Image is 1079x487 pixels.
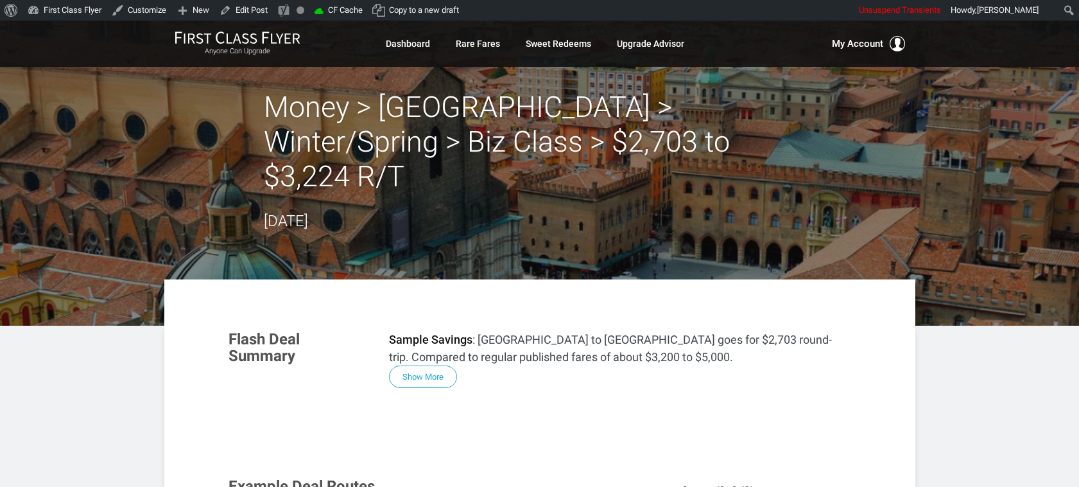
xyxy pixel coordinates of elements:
small: Anyone Can Upgrade [175,47,300,56]
h2: Money > [GEOGRAPHIC_DATA] > Winter/Spring > Biz Class > $2,703 to $3,224 R/T [264,90,816,194]
a: Sweet Redeems [526,32,591,55]
time: [DATE] [264,212,308,230]
span: [PERSON_NAME] [977,5,1039,15]
button: Show More [389,366,457,388]
span: Unsuspend Transients [859,5,941,15]
a: Rare Fares [456,32,500,55]
p: : [GEOGRAPHIC_DATA] to [GEOGRAPHIC_DATA] goes for $2,703 round-trip. Compared to regular publishe... [389,331,851,366]
button: My Account [832,36,905,51]
strong: Sample Savings [389,333,472,346]
span: My Account [832,36,883,51]
img: First Class Flyer [175,31,300,44]
h3: Flash Deal Summary [229,331,370,365]
a: First Class FlyerAnyone Can Upgrade [175,31,300,57]
a: Dashboard [386,32,430,55]
a: Upgrade Advisor [617,32,684,55]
